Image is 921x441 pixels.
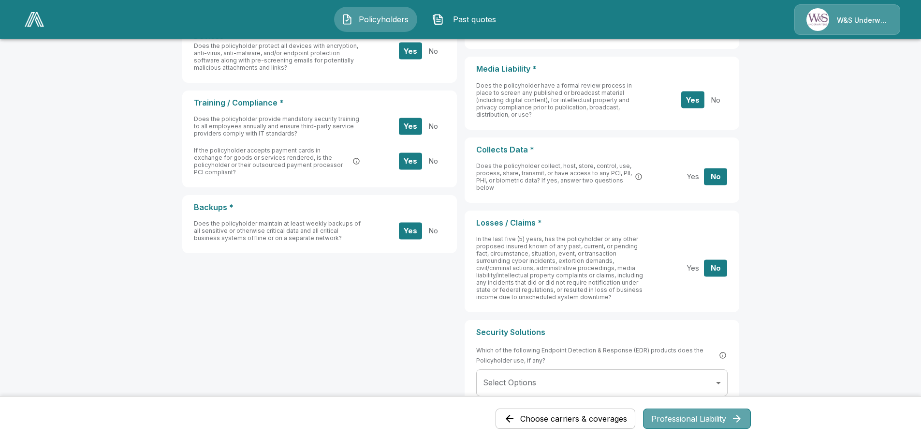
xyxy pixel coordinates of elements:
span: Does the policyholder provide mandatory security training to all employees annually and ensure th... [194,115,359,137]
p: Security Solutions [476,328,728,337]
button: No [422,118,445,135]
button: Professional Liability [643,409,751,429]
button: No [422,153,445,170]
button: No [422,222,445,239]
button: Yes [399,222,422,239]
span: If the policyholder accepts payment cards in exchange for goods or services rendered, is the poli... [194,147,350,176]
button: PCI: Payment card information. PII: Personally Identifiable Information (names, SSNs, addresses).... [634,172,643,182]
button: Yes [681,259,704,276]
button: Yes [681,91,704,108]
div: Without label [476,369,728,396]
p: Media Liability * [476,64,728,74]
span: Policyholders [357,14,410,25]
img: AA Logo [25,12,44,27]
img: Policyholders Icon [341,14,353,25]
p: Training / Compliance * [194,98,445,107]
p: Collects Data * [476,145,728,154]
button: Policyholders IconPolicyholders [334,7,417,32]
p: Losses / Claims * [476,218,728,228]
button: EDR (Endpoint Detection and Response) is a cybersecurity technology that continuously monitors an... [718,350,728,360]
span: Which of the following Endpoint Detection & Response (EDR) products does the Policyholder use, if... [476,345,728,365]
button: Past quotes IconPast quotes [425,7,508,32]
button: No [422,43,445,60]
button: No [704,259,727,276]
span: Does the policyholder protect all devices with encryption, anti-virus, anti-malware, and/or endpo... [194,42,358,71]
button: Yes [399,118,422,135]
button: No [704,91,727,108]
button: Yes [681,168,704,185]
button: No [704,168,727,185]
button: Yes [399,43,422,60]
button: Choose carriers & coverages [496,409,635,429]
span: Select Options [483,378,536,387]
button: PCI DSS (Payment Card Industry Data Security Standard) is a set of security standards designed to... [351,156,361,166]
img: Past quotes Icon [432,14,444,25]
button: Yes [399,153,422,170]
p: Backups * [194,203,445,212]
span: Past quotes [448,14,501,25]
span: Does the policyholder collect, host, store, control, use, process, share, transmit, or have acces... [476,162,632,191]
span: Does the policyholder maintain at least weekly backups of all sensitive or otherwise critical dat... [194,220,361,242]
span: Does the policyholder have a formal review process in place to screen any published or broadcast ... [476,82,632,118]
span: In the last five (5) years, has the policyholder or any other proposed insured known of any past,... [476,235,643,301]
